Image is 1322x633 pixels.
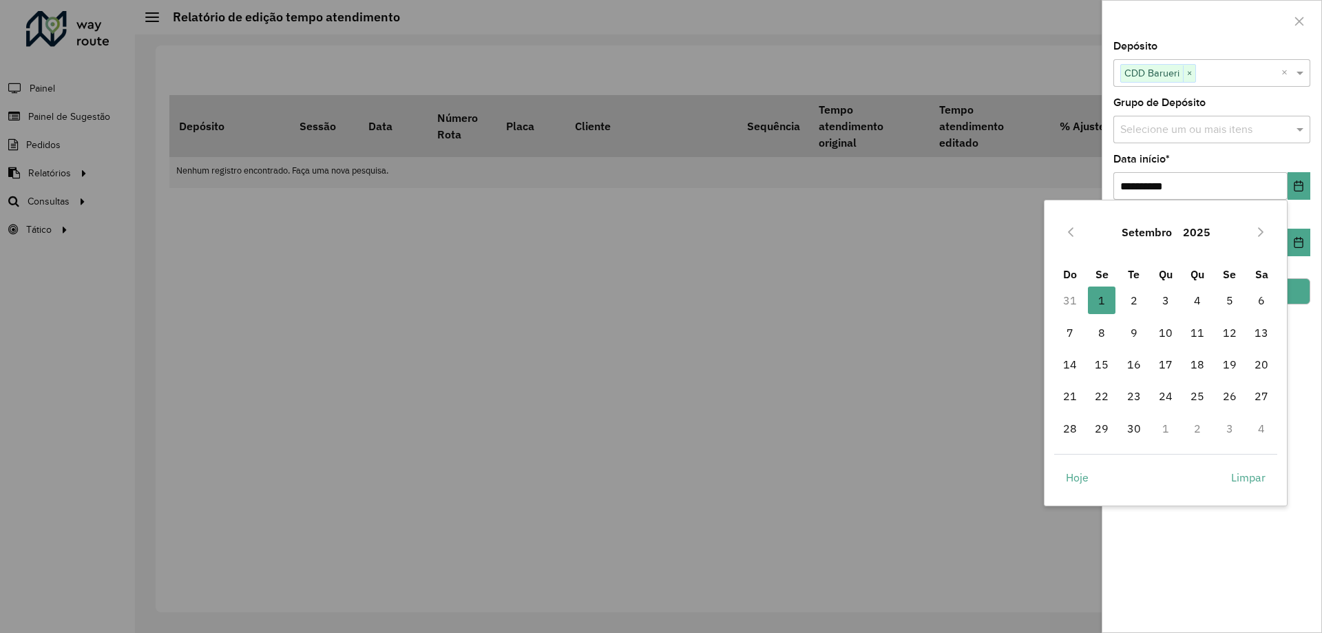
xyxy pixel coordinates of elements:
[1054,349,1086,380] td: 14
[1216,287,1244,314] span: 5
[1281,65,1293,81] span: Clear all
[1113,38,1157,54] label: Depósito
[1152,319,1179,346] span: 10
[1255,267,1268,281] span: Sa
[1214,349,1246,380] td: 19
[1214,380,1246,412] td: 26
[1120,415,1148,442] span: 30
[1120,351,1148,378] span: 16
[1056,382,1084,410] span: 21
[1086,380,1118,412] td: 22
[1121,65,1183,81] span: CDD Barueri
[1066,469,1089,486] span: Hoje
[1190,267,1204,281] span: Qu
[1248,351,1275,378] span: 20
[1054,380,1086,412] td: 21
[1216,319,1244,346] span: 12
[1088,351,1115,378] span: 15
[1248,287,1275,314] span: 6
[1231,469,1266,486] span: Limpar
[1214,284,1246,316] td: 5
[1118,413,1149,444] td: 30
[1182,380,1213,412] td: 25
[1113,151,1170,167] label: Data início
[1250,221,1272,243] button: Next Month
[1086,317,1118,349] td: 8
[1086,413,1118,444] td: 29
[1182,284,1213,316] td: 4
[1223,267,1236,281] span: Se
[1056,351,1084,378] span: 14
[1152,287,1179,314] span: 3
[1120,382,1148,410] span: 23
[1152,382,1179,410] span: 24
[1150,284,1182,316] td: 3
[1159,267,1173,281] span: Qu
[1183,65,1195,82] span: ×
[1088,415,1115,442] span: 29
[1088,382,1115,410] span: 22
[1177,216,1216,249] button: Choose Year
[1086,349,1118,380] td: 15
[1113,94,1206,111] label: Grupo de Depósito
[1150,317,1182,349] td: 10
[1214,317,1246,349] td: 12
[1088,319,1115,346] span: 8
[1184,351,1211,378] span: 18
[1120,319,1148,346] span: 9
[1246,349,1277,380] td: 20
[1246,413,1277,444] td: 4
[1150,349,1182,380] td: 17
[1054,284,1086,316] td: 31
[1184,287,1211,314] span: 4
[1063,267,1077,281] span: Do
[1118,349,1149,380] td: 16
[1184,382,1211,410] span: 25
[1086,284,1118,316] td: 1
[1246,317,1277,349] td: 13
[1060,221,1082,243] button: Previous Month
[1118,317,1149,349] td: 9
[1248,319,1275,346] span: 13
[1056,319,1084,346] span: 7
[1152,351,1179,378] span: 17
[1054,413,1086,444] td: 28
[1150,413,1182,444] td: 1
[1248,382,1275,410] span: 27
[1216,351,1244,378] span: 19
[1095,267,1109,281] span: Se
[1246,284,1277,316] td: 6
[1054,317,1086,349] td: 7
[1182,349,1213,380] td: 18
[1054,464,1100,491] button: Hoje
[1044,200,1288,506] div: Choose Date
[1184,319,1211,346] span: 11
[1128,267,1140,281] span: Te
[1120,287,1148,314] span: 2
[1182,317,1213,349] td: 11
[1118,284,1149,316] td: 2
[1150,380,1182,412] td: 24
[1214,413,1246,444] td: 3
[1288,229,1310,256] button: Choose Date
[1056,415,1084,442] span: 28
[1182,413,1213,444] td: 2
[1118,380,1149,412] td: 23
[1288,172,1310,200] button: Choose Date
[1216,382,1244,410] span: 26
[1088,287,1115,314] span: 1
[1219,464,1277,491] button: Limpar
[1246,380,1277,412] td: 27
[1116,216,1177,249] button: Choose Month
